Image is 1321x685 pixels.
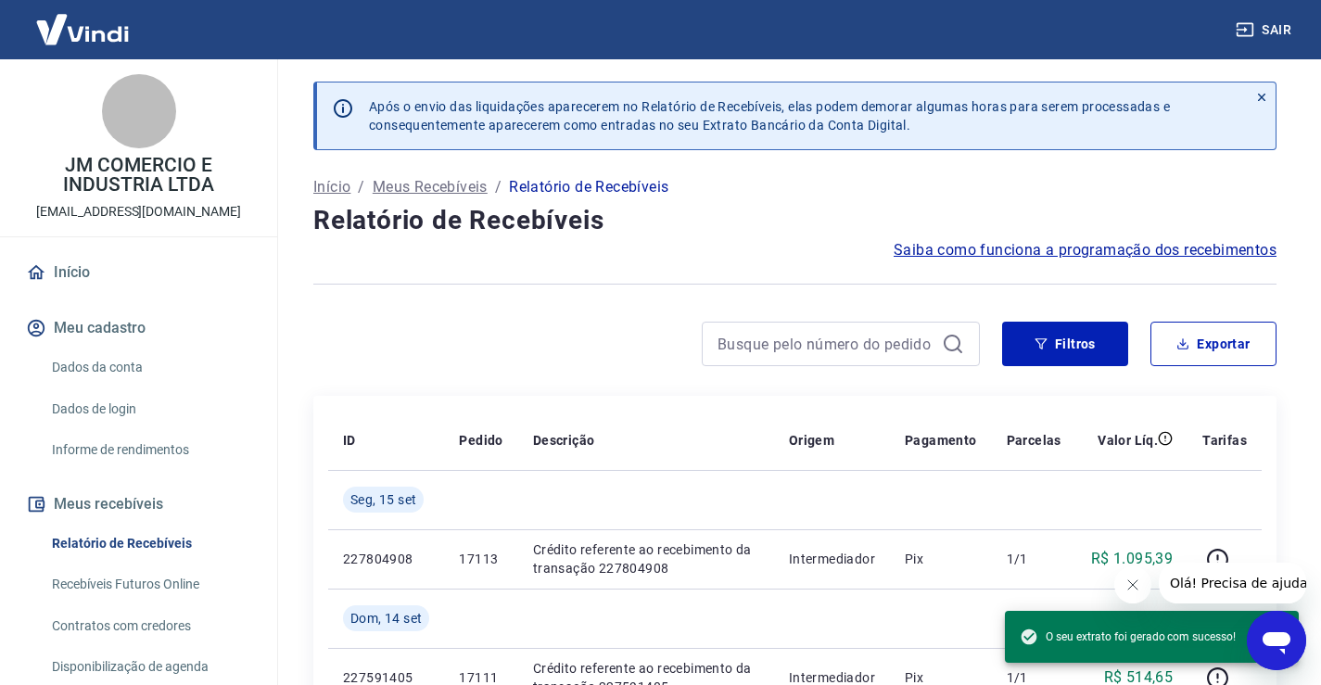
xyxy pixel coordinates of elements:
p: Após o envio das liquidações aparecerem no Relatório de Recebíveis, elas podem demorar algumas ho... [369,97,1170,134]
button: Filtros [1002,322,1128,366]
a: Contratos com credores [44,607,255,645]
a: Início [313,176,350,198]
p: Intermediador [789,550,875,568]
iframe: Botão para abrir a janela de mensagens [1247,611,1306,670]
p: / [495,176,502,198]
a: Relatório de Recebíveis [44,525,255,563]
p: 1/1 [1007,550,1061,568]
p: Descrição [533,431,595,450]
span: O seu extrato foi gerado com sucesso! [1020,628,1236,646]
button: Sair [1232,13,1299,47]
span: Dom, 14 set [350,609,422,628]
p: Pagamento [905,431,977,450]
h4: Relatório de Recebíveis [313,202,1277,239]
a: Dados de login [44,390,255,428]
button: Exportar [1150,322,1277,366]
iframe: Fechar mensagem [1114,566,1151,603]
a: Recebíveis Futuros Online [44,565,255,603]
button: Meus recebíveis [22,484,255,525]
p: [EMAIL_ADDRESS][DOMAIN_NAME] [36,202,241,222]
span: Olá! Precisa de ajuda? [11,13,156,28]
p: ID [343,431,356,450]
p: / [358,176,364,198]
p: R$ 1.095,39 [1091,548,1173,570]
p: Pix [905,550,977,568]
a: Saiba como funciona a programação dos recebimentos [894,239,1277,261]
img: Vindi [22,1,143,57]
p: Pedido [459,431,502,450]
p: 17113 [459,550,502,568]
iframe: Mensagem da empresa [1159,563,1306,603]
input: Busque pelo número do pedido [718,330,934,358]
a: Informe de rendimentos [44,431,255,469]
p: Relatório de Recebíveis [509,176,668,198]
p: Tarifas [1202,431,1247,450]
p: Valor Líq. [1098,431,1158,450]
a: Início [22,252,255,293]
a: Meus Recebíveis [373,176,488,198]
p: Origem [789,431,834,450]
p: JM COMERCIO E INDUSTRIA LTDA [15,156,262,195]
a: Dados da conta [44,349,255,387]
p: 227804908 [343,550,429,568]
p: Crédito referente ao recebimento da transação 227804908 [533,540,759,577]
button: Meu cadastro [22,308,255,349]
span: Seg, 15 set [350,490,416,509]
p: Parcelas [1007,431,1061,450]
